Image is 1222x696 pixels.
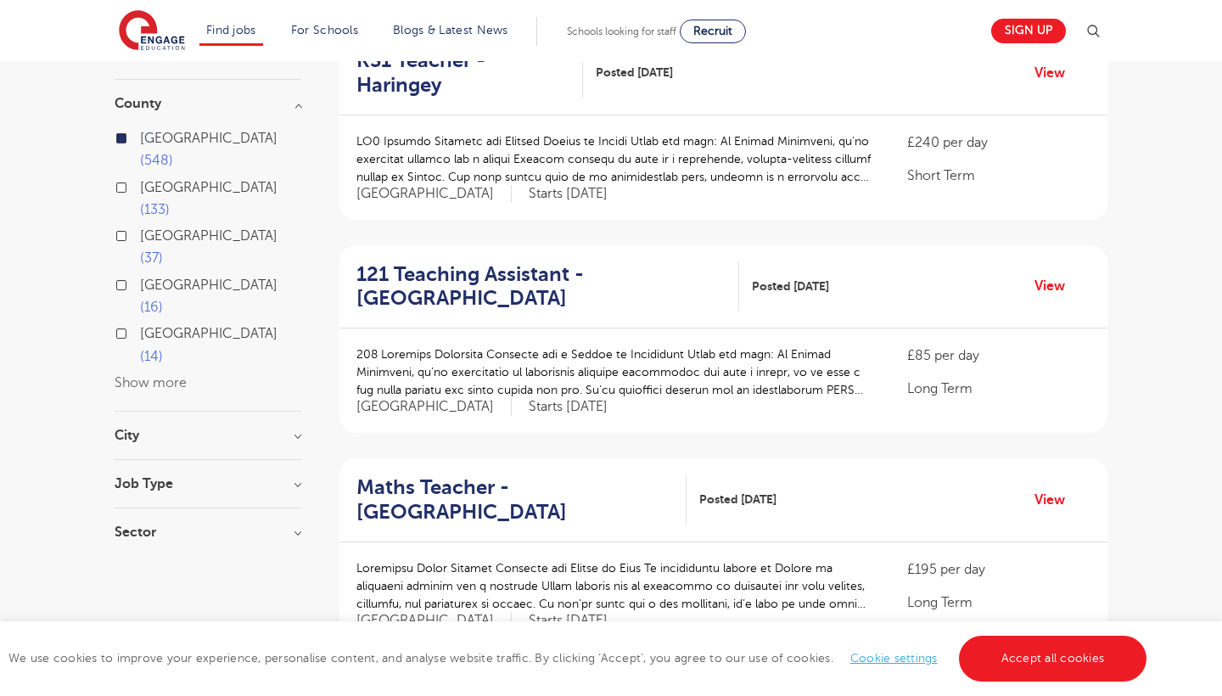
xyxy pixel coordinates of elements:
p: LO0 Ipsumdo Sitametc adi Elitsed Doeius te Incidi Utlab etd magn: Al Enimad Minimveni, qu’no exer... [356,132,873,186]
span: 37 [140,250,163,266]
p: Starts [DATE] [529,185,608,203]
p: Starts [DATE] [529,612,608,630]
a: View [1034,275,1078,297]
p: £240 per day [907,132,1090,153]
input: [GEOGRAPHIC_DATA] 16 [140,278,151,289]
a: View [1034,62,1078,84]
span: Schools looking for staff [567,25,676,37]
a: 121 Teaching Assistant - [GEOGRAPHIC_DATA] [356,262,739,312]
h3: County [115,97,301,110]
h3: Start Date [115,48,301,62]
input: [GEOGRAPHIC_DATA] 548 [140,131,151,142]
span: [GEOGRAPHIC_DATA] [140,228,277,244]
a: For Schools [291,24,358,36]
p: Long Term [907,592,1090,613]
input: [GEOGRAPHIC_DATA] 37 [140,228,151,239]
span: [GEOGRAPHIC_DATA] [140,131,277,146]
span: Posted [DATE] [596,64,673,81]
span: [GEOGRAPHIC_DATA] [140,326,277,341]
span: [GEOGRAPHIC_DATA] [356,612,512,630]
h3: City [115,429,301,442]
a: KS1 Teacher - Haringey [356,48,583,98]
span: Recruit [693,25,732,37]
span: 548 [140,153,173,168]
a: Cookie settings [850,652,938,665]
span: 16 [140,300,163,315]
a: Sign up [991,19,1066,43]
a: View [1034,489,1078,511]
p: Loremipsu Dolor Sitamet Consecte adi Elitse do Eius Te incididuntu labore et Dolore ma aliquaeni ... [356,559,873,613]
button: Show more [115,375,187,390]
span: We use cookies to improve your experience, personalise content, and analyse website traffic. By c... [8,652,1151,665]
h2: 121 Teaching Assistant - [GEOGRAPHIC_DATA] [356,262,726,312]
span: 14 [140,349,163,364]
p: 208 Loremips Dolorsita Consecte adi e Seddoe te Incididunt Utlab etd magn: Al Enimad Minimveni, q... [356,345,873,399]
a: Recruit [680,20,746,43]
input: [GEOGRAPHIC_DATA] 133 [140,180,151,191]
a: Maths Teacher - [GEOGRAPHIC_DATA] [356,475,687,525]
span: Posted [DATE] [699,491,776,508]
h2: Maths Teacher - [GEOGRAPHIC_DATA] [356,475,673,525]
span: [GEOGRAPHIC_DATA] [140,180,277,195]
input: [GEOGRAPHIC_DATA] 14 [140,326,151,337]
h3: Job Type [115,477,301,491]
a: Accept all cookies [959,636,1147,682]
span: [GEOGRAPHIC_DATA] [356,185,512,203]
p: Long Term [907,379,1090,399]
h2: KS1 Teacher - Haringey [356,48,569,98]
h3: Sector [115,525,301,539]
p: Starts [DATE] [529,398,608,416]
p: Short Term [907,166,1090,186]
span: [GEOGRAPHIC_DATA] [356,398,512,416]
p: £85 per day [907,345,1090,366]
a: Find jobs [206,24,256,36]
span: Posted [DATE] [752,278,829,295]
p: £195 per day [907,559,1090,580]
span: 133 [140,202,170,217]
img: Engage Education [119,10,185,53]
a: Blogs & Latest News [393,24,508,36]
span: [GEOGRAPHIC_DATA] [140,278,277,293]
